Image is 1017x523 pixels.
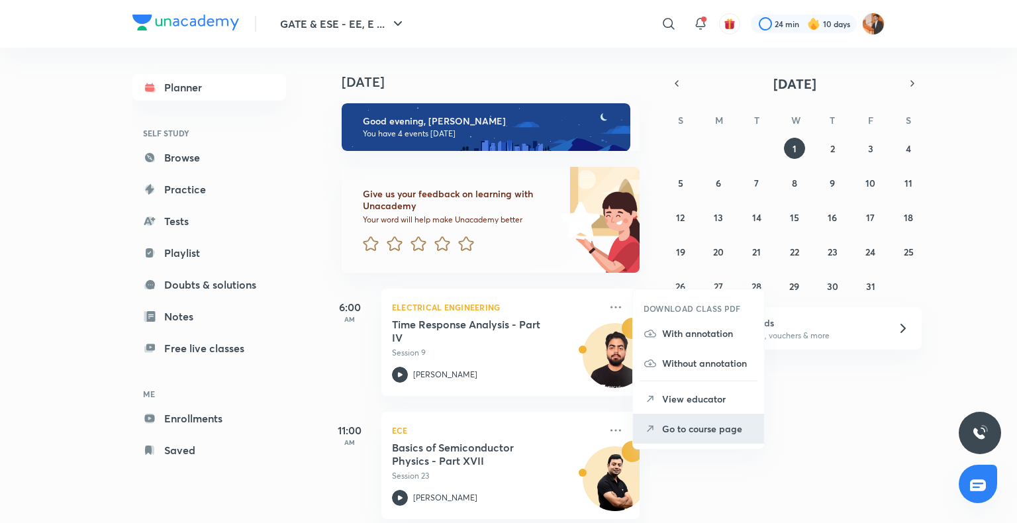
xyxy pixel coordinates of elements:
[715,114,723,126] abbr: Monday
[793,142,797,155] abbr: October 1, 2025
[784,138,805,159] button: October 1, 2025
[132,144,286,171] a: Browse
[342,103,630,151] img: evening
[830,177,835,189] abbr: October 9, 2025
[323,422,376,438] h5: 11:00
[865,177,875,189] abbr: October 10, 2025
[132,208,286,234] a: Tests
[342,74,653,90] h4: [DATE]
[827,280,838,293] abbr: October 30, 2025
[754,177,759,189] abbr: October 7, 2025
[860,138,881,159] button: October 3, 2025
[392,318,557,344] h5: Time Response Analysis - Part IV
[132,303,286,330] a: Notes
[866,280,875,293] abbr: October 31, 2025
[792,177,797,189] abbr: October 8, 2025
[676,211,685,224] abbr: October 12, 2025
[898,241,919,262] button: October 25, 2025
[860,241,881,262] button: October 24, 2025
[822,207,843,228] button: October 16, 2025
[686,74,903,93] button: [DATE]
[392,347,600,359] p: Session 9
[132,15,239,30] img: Company Logo
[413,369,477,381] p: [PERSON_NAME]
[898,207,919,228] button: October 18, 2025
[860,172,881,193] button: October 10, 2025
[662,326,753,340] p: With annotation
[784,241,805,262] button: October 22, 2025
[972,425,988,441] img: ttu
[678,114,683,126] abbr: Sunday
[714,211,723,224] abbr: October 13, 2025
[583,453,647,517] img: Avatar
[866,211,875,224] abbr: October 17, 2025
[746,241,767,262] button: October 21, 2025
[718,316,881,330] h6: Refer friends
[272,11,414,37] button: GATE & ESE - EE, E ...
[773,75,816,93] span: [DATE]
[676,246,685,258] abbr: October 19, 2025
[132,74,286,101] a: Planner
[708,172,729,193] button: October 6, 2025
[413,492,477,504] p: [PERSON_NAME]
[132,15,239,34] a: Company Logo
[904,211,913,224] abbr: October 18, 2025
[746,207,767,228] button: October 14, 2025
[828,246,838,258] abbr: October 23, 2025
[132,176,286,203] a: Practice
[716,177,721,189] abbr: October 6, 2025
[132,437,286,463] a: Saved
[784,207,805,228] button: October 15, 2025
[784,172,805,193] button: October 8, 2025
[708,275,729,297] button: October 27, 2025
[865,246,875,258] abbr: October 24, 2025
[670,172,691,193] button: October 5, 2025
[363,128,618,139] p: You have 4 events [DATE]
[363,188,556,212] h6: Give us your feedback on learning with Unacademy
[830,142,835,155] abbr: October 2, 2025
[898,138,919,159] button: October 4, 2025
[662,422,753,436] p: Go to course page
[132,240,286,266] a: Playlist
[906,114,911,126] abbr: Saturday
[132,335,286,361] a: Free live classes
[822,138,843,159] button: October 2, 2025
[583,330,647,394] img: Avatar
[754,114,759,126] abbr: Tuesday
[724,18,736,30] img: avatar
[132,122,286,144] h6: SELF STUDY
[363,115,618,127] h6: Good evening, [PERSON_NAME]
[670,207,691,228] button: October 12, 2025
[862,13,885,35] img: Ayush sagitra
[868,114,873,126] abbr: Friday
[807,17,820,30] img: streak
[713,246,724,258] abbr: October 20, 2025
[670,241,691,262] button: October 19, 2025
[392,299,600,315] p: Electrical Engineering
[363,214,556,225] p: Your word will help make Unacademy better
[904,246,914,258] abbr: October 25, 2025
[752,211,761,224] abbr: October 14, 2025
[898,172,919,193] button: October 11, 2025
[323,438,376,446] p: AM
[392,441,557,467] h5: Basics of Semiconductor Physics - Part XVII
[790,246,799,258] abbr: October 22, 2025
[516,167,640,273] img: feedback_image
[868,142,873,155] abbr: October 3, 2025
[670,275,691,297] button: October 26, 2025
[822,241,843,262] button: October 23, 2025
[860,207,881,228] button: October 17, 2025
[392,470,600,482] p: Session 23
[708,207,729,228] button: October 13, 2025
[784,275,805,297] button: October 29, 2025
[132,383,286,405] h6: ME
[678,177,683,189] abbr: October 5, 2025
[708,241,729,262] button: October 20, 2025
[904,177,912,189] abbr: October 11, 2025
[719,13,740,34] button: avatar
[132,405,286,432] a: Enrollments
[323,315,376,323] p: AM
[132,271,286,298] a: Doubts & solutions
[752,246,761,258] abbr: October 21, 2025
[822,275,843,297] button: October 30, 2025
